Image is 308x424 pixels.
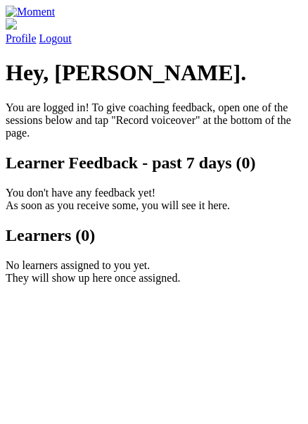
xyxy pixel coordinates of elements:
a: Logout [39,32,72,44]
h2: Learner Feedback - past 7 days (0) [6,154,302,173]
p: You are logged in! To give coaching feedback, open one of the sessions below and tap "Record voic... [6,101,302,139]
img: Moment [6,6,55,18]
a: Profile [6,18,302,44]
h1: Hey, [PERSON_NAME]. [6,60,302,86]
p: You don't have any feedback yet! As soon as you receive some, you will see it here. [6,187,302,212]
h2: Learners (0) [6,226,302,245]
p: No learners assigned to you yet. They will show up here once assigned. [6,259,302,285]
img: default_avatar-b4e2223d03051bc43aaaccfb402a43260a3f17acc7fafc1603fdf008d6cba3c9.png [6,18,17,30]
